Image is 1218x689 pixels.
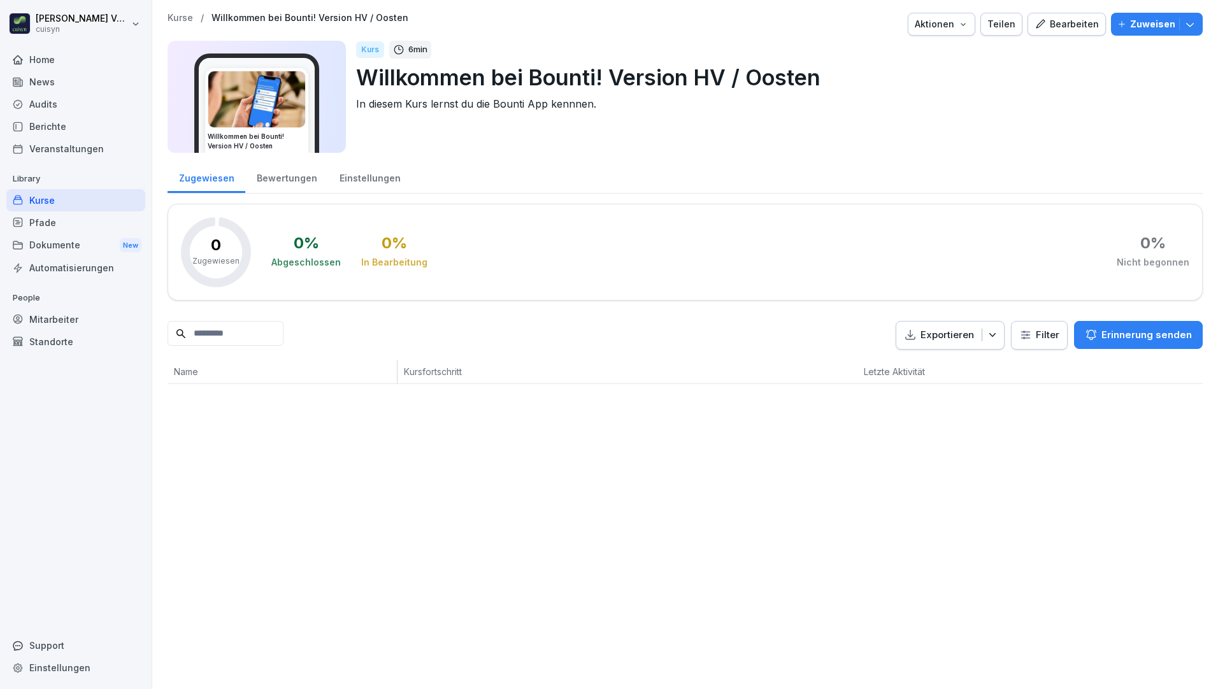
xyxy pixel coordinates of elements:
[1074,321,1203,349] button: Erinnerung senden
[294,236,319,251] div: 0 %
[6,211,145,234] a: Pfade
[120,238,141,253] div: New
[6,71,145,93] a: News
[1035,17,1099,31] div: Bearbeiten
[356,96,1193,111] p: In diesem Kurs lernst du die Bounti App kennnen.
[6,308,145,330] a: Mitarbeiter
[864,365,995,378] p: Letzte Aktivität
[271,256,341,269] div: Abgeschlossen
[921,328,974,343] p: Exportieren
[36,13,129,24] p: [PERSON_NAME] Völsch
[896,321,1005,350] button: Exportieren
[987,17,1015,31] div: Teilen
[1130,17,1175,31] p: Zuweisen
[1101,328,1192,342] p: Erinnerung senden
[6,93,145,115] a: Audits
[6,657,145,679] a: Einstellungen
[6,330,145,353] a: Standorte
[192,255,240,267] p: Zugewiesen
[211,238,221,253] p: 0
[6,115,145,138] a: Berichte
[6,189,145,211] a: Kurse
[382,236,407,251] div: 0 %
[168,13,193,24] a: Kurse
[980,13,1022,36] button: Teilen
[201,13,204,24] p: /
[408,43,427,56] p: 6 min
[245,160,328,193] a: Bewertungen
[36,25,129,34] p: cuisyn
[908,13,975,36] button: Aktionen
[208,71,305,127] img: clmcxro13oho52ealz0w3cpa.png
[356,41,384,58] div: Kurs
[328,160,412,193] a: Einstellungen
[361,256,427,269] div: In Bearbeitung
[208,132,306,151] h3: Willkommen bei Bounti! Version HV / Oosten
[915,17,968,31] div: Aktionen
[6,138,145,160] a: Veranstaltungen
[174,365,390,378] p: Name
[6,48,145,71] a: Home
[211,13,408,24] a: Willkommen bei Bounti! Version HV / Oosten
[1140,236,1166,251] div: 0 %
[6,257,145,279] a: Automatisierungen
[1117,256,1189,269] div: Nicht begonnen
[168,160,245,193] a: Zugewiesen
[404,365,678,378] p: Kursfortschritt
[6,234,145,257] a: DokumenteNew
[1012,322,1067,349] button: Filter
[1019,329,1059,341] div: Filter
[1111,13,1203,36] button: Zuweisen
[6,234,145,257] div: Dokumente
[1028,13,1106,36] button: Bearbeiten
[356,61,1193,94] p: Willkommen bei Bounti! Version HV / Oosten
[6,288,145,308] p: People
[6,634,145,657] div: Support
[6,169,145,189] p: Library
